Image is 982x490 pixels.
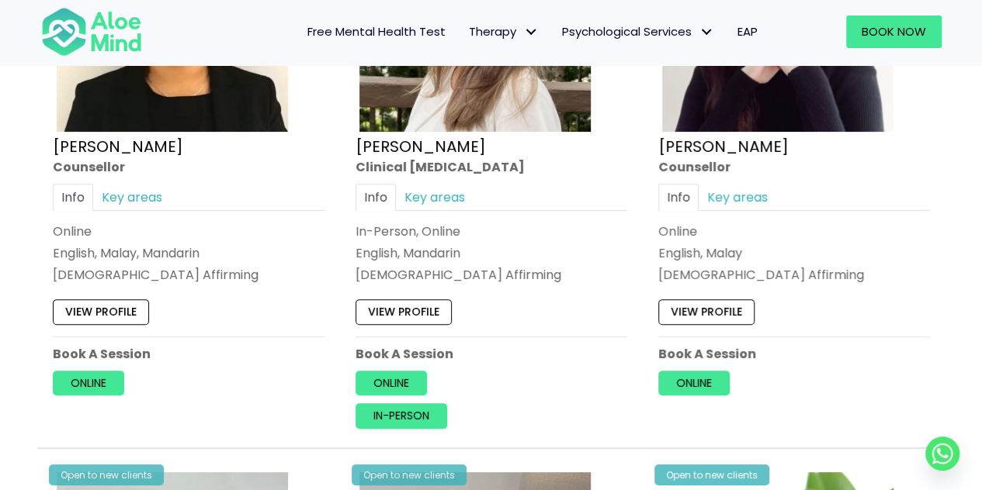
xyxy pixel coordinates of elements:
[356,403,447,428] a: In-person
[469,23,539,40] span: Therapy
[550,16,726,48] a: Psychological ServicesPsychological Services: submenu
[53,266,324,284] div: [DEMOGRAPHIC_DATA] Affirming
[53,244,324,262] p: English, Malay, Mandarin
[356,244,627,262] p: English, Mandarin
[356,223,627,240] div: In-Person, Online
[737,23,758,40] span: EAP
[162,16,769,48] nav: Menu
[658,266,930,284] div: [DEMOGRAPHIC_DATA] Affirming
[307,23,446,40] span: Free Mental Health Test
[356,345,627,363] p: Book A Session
[696,21,718,43] span: Psychological Services: submenu
[53,184,93,211] a: Info
[654,464,769,485] div: Open to new clients
[396,184,474,211] a: Key areas
[658,299,755,324] a: View profile
[658,157,930,175] div: Counsellor
[53,157,324,175] div: Counsellor
[562,23,714,40] span: Psychological Services
[53,223,324,240] div: Online
[356,135,486,157] a: [PERSON_NAME]
[49,464,164,485] div: Open to new clients
[658,371,730,395] a: Online
[53,299,149,324] a: View profile
[356,184,396,211] a: Info
[726,16,769,48] a: EAP
[658,244,930,262] p: English, Malay
[41,6,142,57] img: Aloe mind Logo
[356,266,627,284] div: [DEMOGRAPHIC_DATA] Affirming
[658,135,789,157] a: [PERSON_NAME]
[846,16,942,48] a: Book Now
[658,345,930,363] p: Book A Session
[93,184,171,211] a: Key areas
[699,184,776,211] a: Key areas
[356,157,627,175] div: Clinical [MEDICAL_DATA]
[356,371,427,395] a: Online
[658,223,930,240] div: Online
[356,299,452,324] a: View profile
[520,21,543,43] span: Therapy: submenu
[53,345,324,363] p: Book A Session
[457,16,550,48] a: TherapyTherapy: submenu
[296,16,457,48] a: Free Mental Health Test
[862,23,926,40] span: Book Now
[53,371,124,395] a: Online
[925,437,959,471] a: Whatsapp
[352,464,467,485] div: Open to new clients
[658,184,699,211] a: Info
[53,135,183,157] a: [PERSON_NAME]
